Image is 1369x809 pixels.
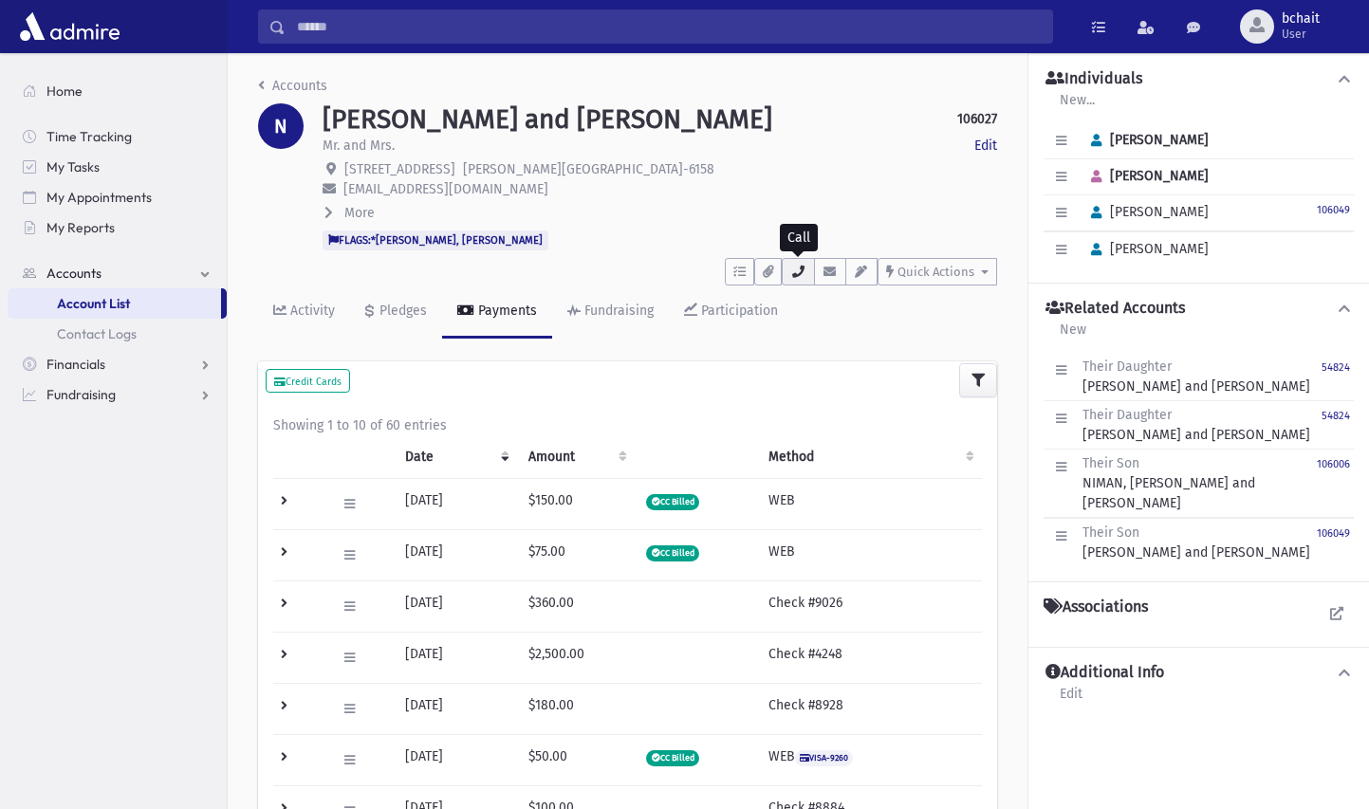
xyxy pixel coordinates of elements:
h4: Related Accounts [1045,299,1185,319]
td: [DATE] [394,581,517,633]
div: N [258,103,304,149]
td: $2,500.00 [517,633,636,684]
a: My Reports [8,212,227,243]
div: [PERSON_NAME] and [PERSON_NAME] [1082,523,1310,562]
span: Their Daughter [1082,359,1172,375]
button: Credit Cards [266,369,350,394]
div: Call [780,224,818,251]
span: Fundraising [46,386,116,403]
h4: Individuals [1045,69,1142,89]
span: VISA-9260 [795,750,854,766]
span: User [1282,27,1320,42]
span: FLAGS:*[PERSON_NAME], [PERSON_NAME] [323,230,548,249]
h4: Associations [1044,598,1148,616]
button: More [323,203,377,223]
td: $150.00 [517,479,636,530]
td: Check #9026 [757,581,982,633]
td: [DATE] [394,684,517,735]
td: $360.00 [517,581,636,633]
small: 106049 [1317,527,1350,540]
a: Accounts [8,258,227,288]
button: Individuals [1044,69,1354,89]
div: NIMAN, [PERSON_NAME] and [PERSON_NAME] [1082,453,1317,513]
td: [DATE] [394,530,517,581]
td: WEB [757,735,982,786]
img: AdmirePro [15,8,124,46]
span: CC Billed [646,750,699,766]
a: New [1059,319,1087,353]
span: [PERSON_NAME] [1082,132,1209,148]
td: $180.00 [517,684,636,735]
small: Credit Cards [274,376,342,388]
div: Pledges [376,303,427,319]
td: Check #4248 [757,633,982,684]
span: My Reports [46,219,115,236]
a: 106006 [1317,453,1350,513]
td: [DATE] [394,735,517,786]
span: [STREET_ADDRESS] [344,161,455,177]
span: Contact Logs [57,325,137,342]
small: 106006 [1317,458,1350,470]
a: Activity [258,285,350,339]
a: Time Tracking [8,121,227,152]
a: 106049 [1317,523,1350,562]
span: Time Tracking [46,128,132,145]
a: New... [1059,89,1096,123]
a: Account List [8,288,221,319]
div: Showing 1 to 10 of 60 entries [273,415,982,435]
div: [PERSON_NAME] and [PERSON_NAME] [1082,405,1310,445]
small: 106049 [1317,204,1350,216]
span: CC Billed [646,494,699,510]
th: Date: activate to sort column ascending [394,435,517,479]
span: Their Daughter [1082,407,1172,423]
a: 106049 [1317,201,1350,217]
td: $75.00 [517,530,636,581]
input: Search [286,9,1052,44]
span: Home [46,83,83,100]
a: Payments [442,285,552,339]
td: [DATE] [394,633,517,684]
small: 54824 [1322,361,1350,374]
h1: [PERSON_NAME] and [PERSON_NAME] [323,103,772,136]
span: Their Son [1082,524,1139,541]
h4: Additional Info [1045,663,1164,683]
a: Pledges [350,285,442,339]
td: WEB [757,479,982,530]
a: Edit [1059,683,1083,717]
div: Activity [287,303,335,319]
button: Additional Info [1044,663,1354,683]
a: Fundraising [8,379,227,410]
div: Payments [474,303,537,319]
td: [DATE] [394,479,517,530]
span: CC Billed [646,545,699,561]
td: $50.00 [517,735,636,786]
span: [PERSON_NAME] [1082,241,1209,257]
span: [PERSON_NAME] [1082,204,1209,220]
nav: breadcrumb [258,76,327,103]
a: Participation [669,285,793,339]
div: [PERSON_NAME] and [PERSON_NAME] [1082,357,1310,396]
th: Amount: activate to sort column ascending [517,435,636,479]
a: Home [8,76,227,106]
strong: 106027 [957,109,997,129]
a: 54824 [1322,405,1350,445]
a: Accounts [258,78,327,94]
div: Fundraising [581,303,654,319]
span: My Tasks [46,158,100,175]
small: 54824 [1322,410,1350,422]
span: Quick Actions [897,265,974,279]
a: My Appointments [8,182,227,212]
p: Mr. and Mrs. [323,136,395,156]
span: Account List [57,295,130,312]
span: More [344,205,375,221]
div: Participation [697,303,778,319]
a: Contact Logs [8,319,227,349]
a: My Tasks [8,152,227,182]
span: Their Son [1082,455,1139,471]
th: Method: activate to sort column ascending [757,435,982,479]
button: Quick Actions [878,258,997,285]
span: [EMAIL_ADDRESS][DOMAIN_NAME] [343,181,548,197]
td: WEB [757,530,982,581]
span: [PERSON_NAME][GEOGRAPHIC_DATA]-6158 [463,161,714,177]
span: Financials [46,356,105,373]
